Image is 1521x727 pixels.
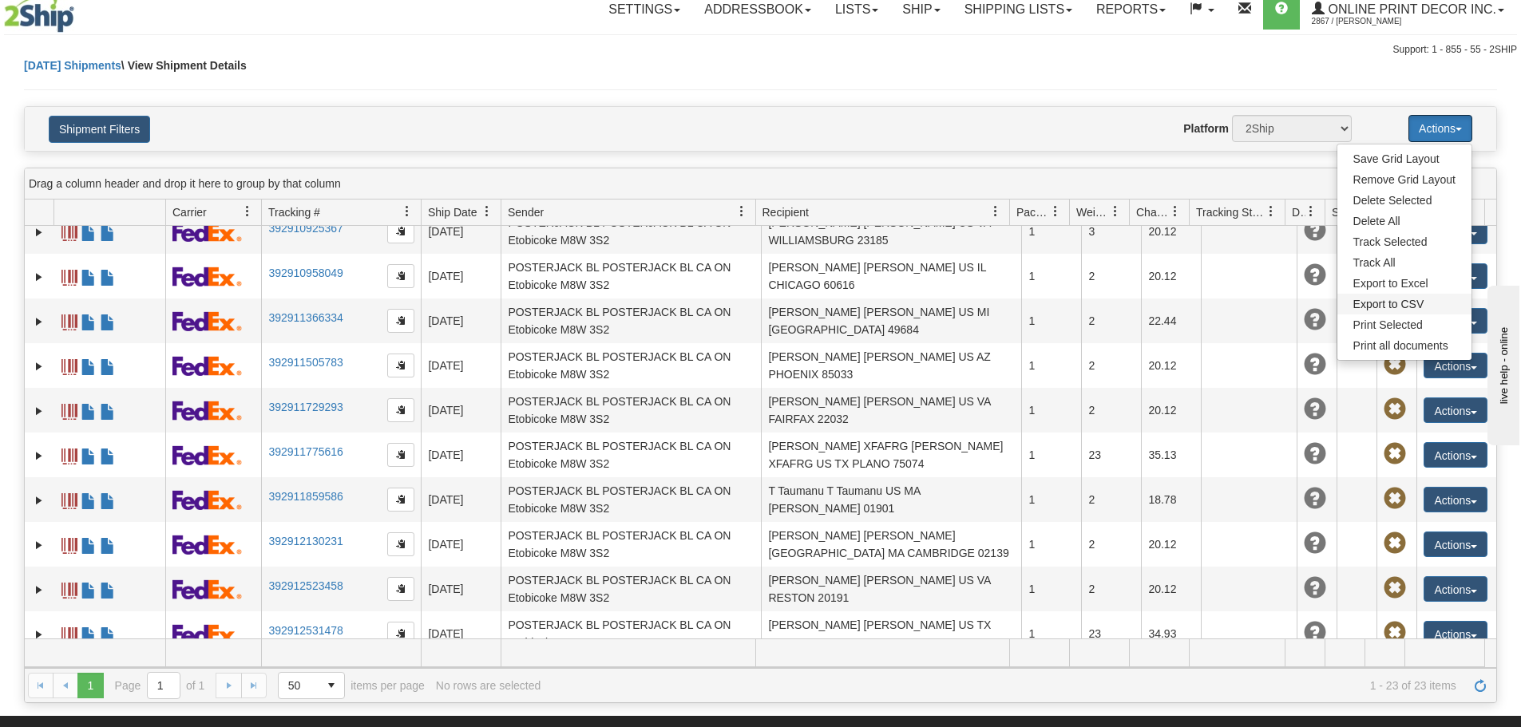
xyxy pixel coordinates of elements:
span: Unknown [1304,219,1326,242]
td: 1 [1021,254,1081,298]
a: Refresh [1468,673,1493,698]
button: Copy to clipboard [387,309,414,333]
button: Copy to clipboard [387,577,414,601]
td: 1 [1021,433,1081,477]
a: Expand [31,269,47,285]
a: Carrier filter column settings [234,198,261,225]
img: 2 - FedEx Express® [172,401,242,421]
td: [DATE] [421,433,501,477]
span: Pickup Not Assigned [1384,488,1406,510]
td: POSTERJACK BL POSTERJACK BL CA ON Etobicoke M8W 3S2 [501,611,761,656]
a: Label [61,352,77,377]
a: USMCA CO [100,263,116,288]
td: POSTERJACK BL POSTERJACK BL CA ON Etobicoke M8W 3S2 [501,567,761,611]
a: USMCA CO [100,575,116,601]
a: 392910925367 [268,222,343,235]
button: Actions [1408,115,1472,142]
span: Recipient [762,204,809,220]
button: Copy to clipboard [387,488,414,512]
a: 392911366334 [268,311,343,324]
a: Export to Excel [1337,273,1471,294]
td: [PERSON_NAME] [PERSON_NAME] US VA FAIRFAX 22032 [761,388,1021,433]
td: [DATE] [421,343,501,388]
a: Remove Grid Layout [1337,169,1471,190]
a: Delete All [1337,211,1471,231]
button: Actions [1424,397,1487,423]
td: [DATE] [421,254,501,298]
span: Ship Date [428,204,477,220]
img: 2 - FedEx Express® [172,535,242,555]
td: T Taumanu T Taumanu US MA [PERSON_NAME] 01901 [761,477,1021,522]
a: Label [61,486,77,512]
td: 20.12 [1141,388,1201,433]
a: Save Grid Layout [1337,148,1471,169]
a: Label [61,218,77,243]
div: Support: 1 - 855 - 55 - 2SHIP [4,43,1517,57]
span: Weight [1076,204,1110,220]
td: [DATE] [421,477,501,522]
a: USMCA CO [100,218,116,243]
a: USMCA CO [100,486,116,512]
td: 1 [1021,388,1081,433]
a: Expand [31,537,47,553]
td: 1 [1021,611,1081,656]
td: 22.44 [1141,298,1201,343]
span: select [319,673,344,698]
span: Carrier [172,204,207,220]
a: 392911729293 [268,401,343,413]
img: 2 - FedEx Express® [172,579,242,599]
a: Tracking Status filter column settings [1258,198,1285,225]
input: Page 1 [148,673,180,698]
td: 1 [1021,522,1081,567]
button: Actions [1424,621,1487,646]
a: Track Selected [1337,231,1471,252]
a: Delivery Status filter column settings [1297,198,1325,225]
td: 2 [1081,522,1141,567]
a: Label [61,531,77,556]
button: Actions [1424,353,1487,378]
span: Unknown [1304,398,1326,421]
td: 20.12 [1141,343,1201,388]
td: [PERSON_NAME] [PERSON_NAME] US IL CHICAGO 60616 [761,254,1021,298]
td: 23 [1081,611,1141,656]
a: USMCA CO [100,441,116,467]
span: Page of 1 [115,672,205,699]
span: Tracking Status [1196,204,1266,220]
span: Packages [1016,204,1050,220]
button: Copy to clipboard [387,219,414,243]
a: Expand [31,224,47,240]
a: 392911775616 [268,445,343,458]
td: POSTERJACK BL POSTERJACK BL CA ON Etobicoke M8W 3S2 [501,298,761,343]
a: 392911505783 [268,356,343,369]
span: 50 [288,678,309,693]
span: Pickup Not Assigned [1384,622,1406,644]
a: Label [61,263,77,288]
td: [DATE] [421,522,501,567]
td: POSTERJACK BL POSTERJACK BL CA ON Etobicoke M8W 3S2 [501,254,761,298]
label: Platform [1183,121,1229,136]
a: Label [61,307,77,333]
div: No rows are selected [436,679,541,692]
td: 3 [1081,209,1141,254]
span: Online Print Decor Inc. [1325,2,1496,16]
a: Weight filter column settings [1102,198,1129,225]
td: 1 [1021,567,1081,611]
span: Page 1 [77,673,103,698]
a: Commercial Invoice [81,397,97,422]
span: items per page [278,672,425,699]
a: Commercial Invoice [81,307,97,333]
td: 1 [1021,298,1081,343]
td: 2 [1081,567,1141,611]
span: Unknown [1304,309,1326,331]
button: Shipment Filters [49,116,150,143]
a: Ship Date filter column settings [473,198,501,225]
div: live help - online [12,14,148,26]
a: 392910958049 [268,267,343,279]
span: Shipment Issues [1332,204,1345,220]
a: Expand [31,403,47,419]
a: Expand [31,314,47,330]
a: Expand [31,448,47,464]
td: 1 [1021,209,1081,254]
td: POSTERJACK BL POSTERJACK BL CA ON Etobicoke M8W 3S2 [501,477,761,522]
button: Actions [1424,576,1487,602]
